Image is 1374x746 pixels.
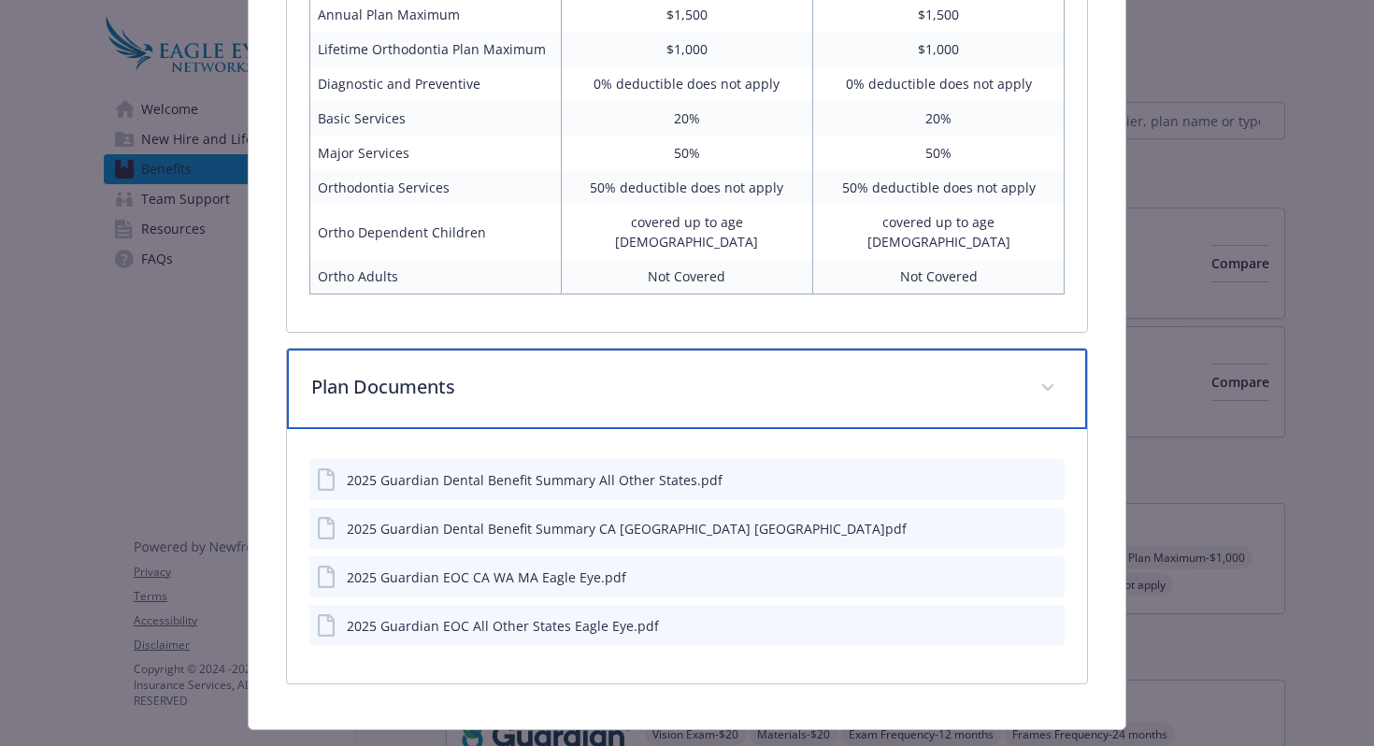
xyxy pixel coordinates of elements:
button: preview file [1040,567,1057,587]
td: Orthodontia Services [309,170,561,205]
td: Major Services [309,136,561,170]
td: $1,000 [813,32,1065,66]
td: 0% deductible does not apply [813,66,1065,101]
td: Diagnostic and Preventive [309,66,561,101]
div: 2025 Guardian EOC All Other States Eagle Eye.pdf [347,616,659,636]
td: Not Covered [561,259,812,294]
button: download file [1010,470,1025,490]
td: 50% [561,136,812,170]
div: Plan Documents [287,349,1088,429]
button: preview file [1040,519,1057,538]
button: preview file [1040,470,1057,490]
td: Lifetime Orthodontia Plan Maximum [309,32,561,66]
td: covered up to age [DEMOGRAPHIC_DATA] [813,205,1065,259]
button: download file [1010,519,1025,538]
div: 2025 Guardian EOC CA WA MA Eagle Eye.pdf [347,567,626,587]
td: 50% [813,136,1065,170]
td: 20% [813,101,1065,136]
button: download file [1010,567,1025,587]
td: 50% deductible does not apply [561,170,812,205]
td: 0% deductible does not apply [561,66,812,101]
td: Not Covered [813,259,1065,294]
button: preview file [1040,616,1057,636]
p: Plan Documents [311,373,1019,401]
td: Ortho Adults [309,259,561,294]
div: Plan Documents [287,429,1088,683]
div: 2025 Guardian Dental Benefit Summary CA [GEOGRAPHIC_DATA] [GEOGRAPHIC_DATA]pdf [347,519,907,538]
td: 20% [561,101,812,136]
td: Ortho Dependent Children [309,205,561,259]
td: $1,000 [561,32,812,66]
td: Basic Services [309,101,561,136]
td: covered up to age [DEMOGRAPHIC_DATA] [561,205,812,259]
td: 50% deductible does not apply [813,170,1065,205]
button: download file [1010,616,1025,636]
div: 2025 Guardian Dental Benefit Summary All Other States.pdf [347,470,723,490]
